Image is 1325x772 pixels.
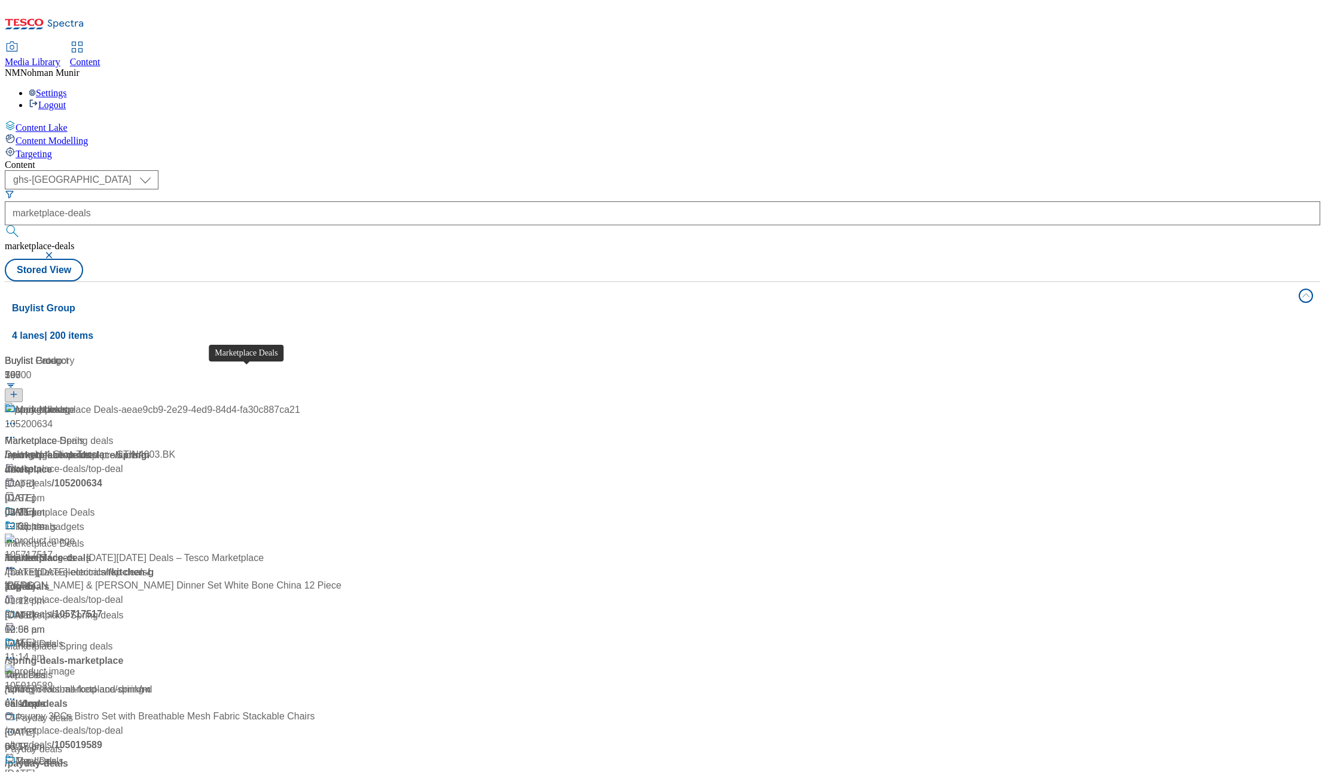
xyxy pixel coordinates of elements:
[5,450,57,460] span: / new-ranges
[5,725,154,740] div: [DATE]
[5,740,154,754] div: 06:17 pm
[5,354,154,368] div: Buylist Category
[16,149,52,159] span: Targeting
[5,241,74,251] span: marketplace-deals
[5,578,341,593] div: [PERSON_NAME] & [PERSON_NAME] Dinner Set White Bone China 12 Piece
[5,450,149,474] span: / marketplace
[5,567,150,592] span: / Top-deals
[16,122,68,133] span: Content Lake
[16,637,57,651] div: Top deals
[5,519,342,534] div: 12:33 pm
[5,434,57,448] div: Marketplace
[5,567,105,577] span: / marketplace-electricals
[5,684,152,709] span: / spring-deals
[29,88,67,98] a: Settings
[5,42,60,68] a: Media Library
[16,520,57,534] div: Top deals
[29,100,66,110] a: Logout
[5,120,1320,133] a: Content Lake
[70,42,100,68] a: Content
[70,57,100,67] span: Content
[5,146,1320,160] a: Targeting
[5,551,46,565] div: Top deals
[5,368,342,382] div: 10000
[5,623,154,637] div: 10:06 am
[57,450,138,460] span: / top-rated-products
[16,754,57,768] div: Top deals
[5,368,154,382] div: 795
[5,57,60,67] span: Media Library
[12,330,93,341] span: 4 lanes | 200 items
[5,608,154,623] div: [DATE]
[16,403,68,417] div: Marketplace
[5,491,154,506] div: [DATE]
[5,354,342,368] div: Buylist Product
[5,636,342,650] div: [DATE]
[5,650,342,664] div: 11:14 am
[5,506,154,520] div: 02:25 pm
[5,668,46,682] div: Top deals
[12,301,1292,315] h4: Buylist Group
[16,136,88,146] span: Content Modelling
[5,189,14,199] svg: Search Filters
[5,133,1320,146] a: Content Modelling
[5,259,83,281] button: Stored View
[20,68,80,78] span: Nohman Munir
[5,68,20,78] span: NM
[5,709,315,724] div: Outsunny 3PCs Bistro Set with Breathable Mesh Fabric Stackable Chairs
[5,505,342,519] div: [DATE]
[5,684,115,694] span: / spring-deals-marketplace
[105,567,147,577] span: / top-deals
[5,160,1320,170] div: Content
[22,699,68,709] span: / top-deals
[5,201,1320,225] input: Search
[5,282,1320,349] button: Buylist Group4 lanes| 200 items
